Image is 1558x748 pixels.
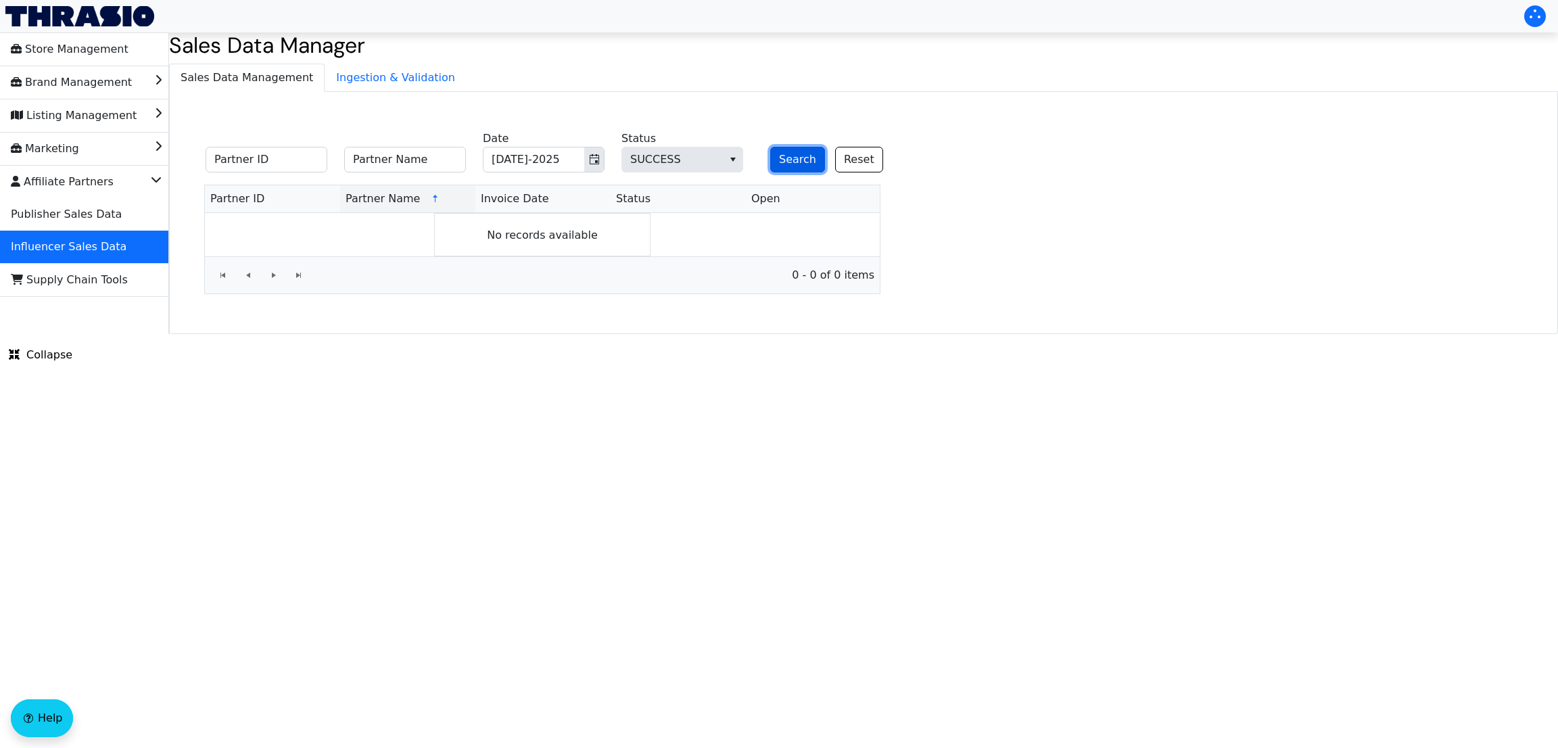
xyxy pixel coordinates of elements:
span: Status [616,191,651,207]
span: Influencer Sales Data [11,236,126,258]
span: Ingestion & Validation [325,64,466,91]
span: Partner ID [210,191,264,207]
span: Supply Chain Tools [11,269,128,291]
div: No records available [434,213,651,256]
button: select [723,147,742,172]
span: Brand Management [11,72,132,93]
div: Page 1 of 0 [205,256,880,294]
span: Partner Name [346,191,420,207]
span: Help [38,710,62,726]
span: Open [751,191,780,207]
button: Search [770,147,825,172]
span: Marketing [11,138,79,160]
img: Thrasio Logo [5,6,154,26]
label: Date [483,131,509,147]
span: Status [621,147,743,172]
span: 0 - 0 of 0 items [323,267,874,283]
span: Sales Data Management [170,64,324,91]
span: Affiliate Partners [11,171,114,193]
span: Listing Management [11,105,137,126]
button: Reset [835,147,883,172]
span: Collapse [9,347,72,363]
input: Jul-2025 [483,147,584,172]
button: Help floatingactionbutton [11,699,73,737]
span: Status [621,131,656,147]
span: SUCCESS [630,151,715,168]
span: Publisher Sales Data [11,204,122,225]
button: Toggle calendar [584,147,604,172]
h2: Sales Data Manager [169,32,1558,58]
span: Store Management [11,39,128,60]
span: Invoice Date [481,191,549,207]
